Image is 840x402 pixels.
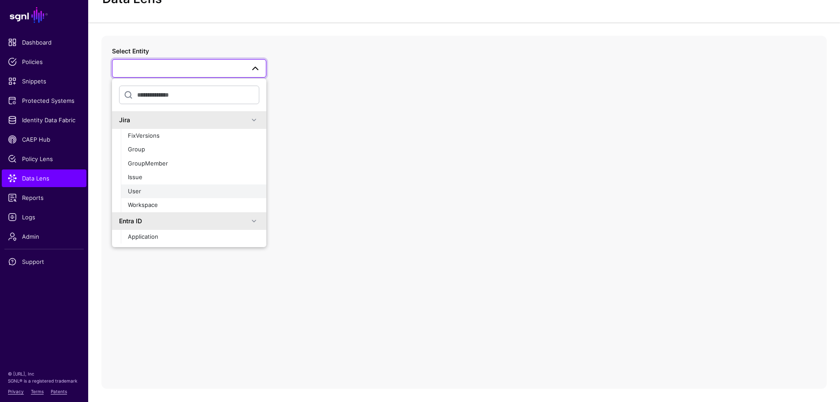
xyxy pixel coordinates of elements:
span: Protected Systems [8,96,80,105]
button: Workspace [121,198,266,212]
a: Data Lens [2,169,86,187]
span: Reports [8,193,80,202]
a: Policies [2,53,86,71]
a: Dashboard [2,34,86,51]
a: Privacy [8,389,24,394]
a: Admin [2,228,86,245]
a: Snippets [2,72,86,90]
a: Logs [2,208,86,226]
span: Policy Lens [8,154,80,163]
span: Workspace [128,201,158,208]
a: CAEP Hub [2,131,86,148]
p: © [URL], Inc [8,370,80,377]
a: Identity Data Fabric [2,111,86,129]
a: Reports [2,189,86,207]
a: Protected Systems [2,92,86,109]
a: Patents [51,389,67,394]
span: FixVersions [128,132,160,139]
span: GroupMember [128,160,168,167]
span: Dashboard [8,38,80,47]
span: User [128,188,141,195]
span: Group [128,146,145,153]
span: Admin [8,232,80,241]
p: SGNL® is a registered trademark [8,377,80,384]
span: Logs [8,213,80,222]
a: Terms [31,389,44,394]
a: SGNL [5,5,83,25]
span: Snippets [8,77,80,86]
button: Application [121,230,266,244]
span: Application [128,233,158,240]
span: Policies [8,57,80,66]
button: Group [121,143,266,157]
button: GroupMember [121,157,266,171]
span: Data Lens [8,174,80,183]
button: User [121,184,266,199]
div: Entra ID [119,216,249,225]
div: Jira [119,115,249,124]
button: Issue [121,170,266,184]
span: Issue [128,173,142,180]
a: Policy Lens [2,150,86,168]
button: FixVersions [121,129,266,143]
span: Support [8,257,80,266]
span: CAEP Hub [8,135,80,144]
label: Select Entity [112,46,149,56]
span: Identity Data Fabric [8,116,80,124]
